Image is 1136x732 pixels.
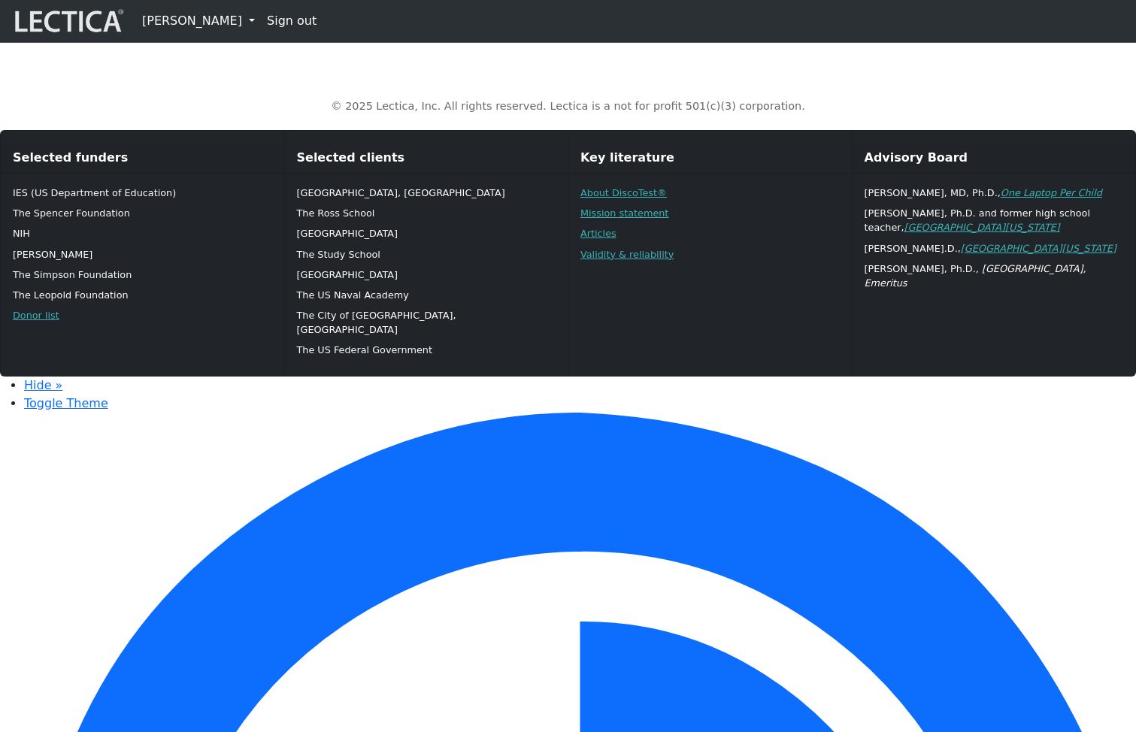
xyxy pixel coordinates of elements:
a: Hide » [24,378,62,392]
p: The City of [GEOGRAPHIC_DATA], [GEOGRAPHIC_DATA] [297,308,556,337]
p: [PERSON_NAME], MD, Ph.D., [865,186,1124,200]
p: The US Federal Government [297,343,556,357]
em: , [GEOGRAPHIC_DATA], Emeritus [865,263,1086,289]
p: [PERSON_NAME].D., [865,241,1124,256]
p: NIH [13,226,272,240]
p: © 2025 Lectica, Inc. All rights reserved. Lectica is a not for profit 501(c)(3) corporation. [81,98,1056,115]
div: Advisory Board [853,143,1136,174]
a: Donor list [13,310,59,321]
a: Articles [580,228,616,239]
a: Sign out [261,6,323,36]
div: Selected clients [285,143,568,174]
p: IES (US Department of Education) [13,186,272,200]
p: The Simpson Foundation [13,268,272,282]
a: One Laptop Per Child [1001,187,1102,198]
p: [PERSON_NAME], Ph.D. [865,262,1124,290]
p: The Spencer Foundation [13,206,272,220]
img: lecticalive [11,7,124,35]
p: The Leopold Foundation [13,288,272,302]
div: Selected funders [1,143,284,174]
p: The US Naval Academy [297,288,556,302]
a: Mission statement [580,207,668,219]
p: [GEOGRAPHIC_DATA] [297,226,556,240]
p: [GEOGRAPHIC_DATA], [GEOGRAPHIC_DATA] [297,186,556,200]
a: [GEOGRAPHIC_DATA][US_STATE] [961,243,1116,254]
p: [GEOGRAPHIC_DATA] [297,268,556,282]
div: Key literature [568,143,852,174]
p: The Study School [297,247,556,262]
p: [PERSON_NAME], Ph.D. and former high school teacher, [865,206,1124,234]
a: [PERSON_NAME] [136,6,261,36]
a: About DiscoTest® [580,187,667,198]
a: [GEOGRAPHIC_DATA][US_STATE] [904,222,1060,233]
p: The Ross School [297,206,556,220]
p: [PERSON_NAME] [13,247,272,262]
a: Validity & reliability [580,249,674,260]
